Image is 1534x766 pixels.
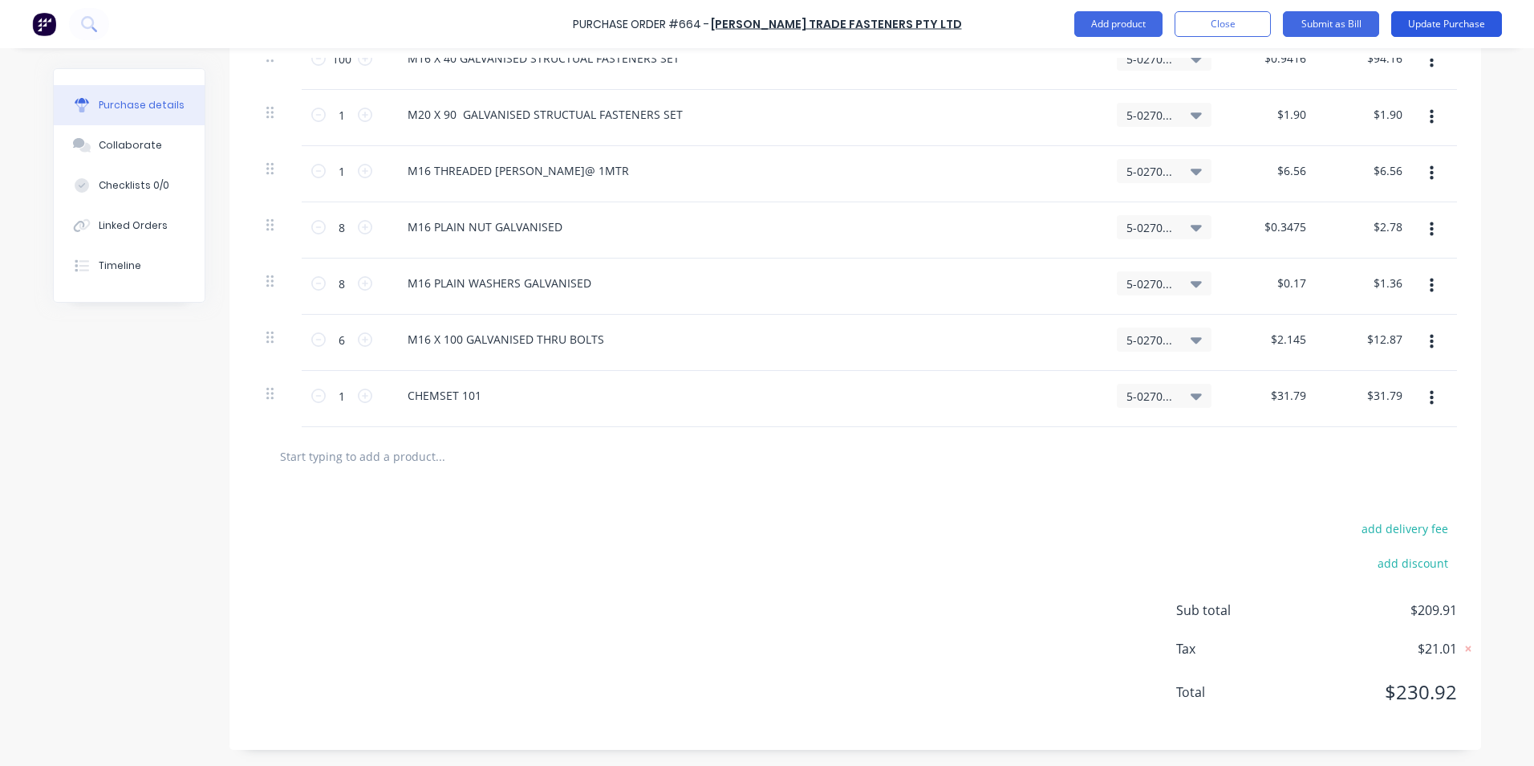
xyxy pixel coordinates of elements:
[573,16,709,33] div: Purchase Order #664 -
[1391,11,1502,37] button: Update Purchase
[1352,518,1457,539] button: add delivery fee
[1368,552,1457,573] button: add discount
[395,271,604,295] div: M16 PLAIN WASHERS GALVANISED
[1175,11,1271,37] button: Close
[395,328,617,351] div: M16 X 100 GALVANISED THRU BOLTS
[1297,678,1457,707] span: $230.92
[1126,275,1175,292] span: 5-0270 / Purchases - Materials
[1074,11,1163,37] button: Add product
[1176,601,1297,620] span: Sub total
[54,125,205,165] button: Collaborate
[395,384,494,407] div: CHEMSET 101
[711,16,962,32] a: [PERSON_NAME] Trade Fasteners Pty Ltd
[395,159,642,182] div: M16 THREADED [PERSON_NAME]@ 1MTR
[32,12,56,36] img: Factory
[1126,107,1175,124] span: 5-0270 / Purchases - Materials
[99,98,185,112] div: Purchase details
[99,218,168,233] div: Linked Orders
[1297,601,1457,620] span: $209.91
[99,178,169,193] div: Checklists 0/0
[1126,51,1175,67] span: 5-0270 / Purchases - Materials
[395,103,696,126] div: M20 X 90 GALVANISED STRUCTUAL FASTENERS SET
[54,165,205,206] button: Checklists 0/0
[1126,219,1175,236] span: 5-0270 / Purchases - Materials
[279,440,600,472] input: Start typing to add a product...
[395,215,575,238] div: M16 PLAIN NUT GALVANISED
[1126,388,1175,405] span: 5-0270 / Purchases - Materials
[99,138,162,153] div: Collaborate
[1176,639,1297,658] span: Tax
[99,259,141,273] div: Timeline
[1297,639,1457,658] span: $21.01
[1283,11,1379,37] button: Submit as Bill
[54,206,205,246] button: Linked Orders
[54,85,205,125] button: Purchase details
[1126,332,1175,348] span: 5-0270 / Purchases - Materials
[1176,682,1297,702] span: Total
[54,246,205,286] button: Timeline
[1126,163,1175,180] span: 5-0270 / Purchases - Materials
[395,47,692,70] div: M16 X 40 GALVANISED STRUCTUAL FASTENERS SET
